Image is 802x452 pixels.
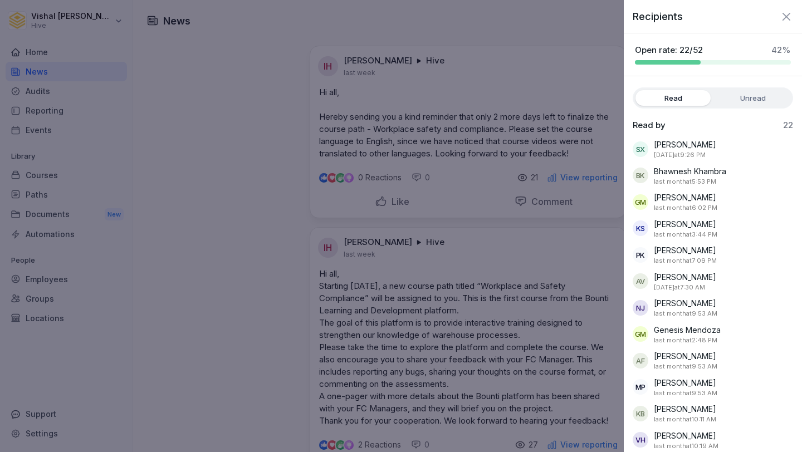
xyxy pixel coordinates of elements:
div: BK [633,168,648,183]
p: [PERSON_NAME] [654,430,716,441]
p: [PERSON_NAME] [654,191,716,203]
div: AF [633,353,648,369]
p: [PERSON_NAME] [654,403,716,415]
p: [PERSON_NAME] [654,350,716,362]
p: September 30, 2025 at 9:53 AM [654,389,717,398]
p: 42 % [771,45,791,56]
label: Read [635,90,711,106]
p: October 1, 2025 at 9:26 PM [654,150,706,160]
p: September 30, 2025 at 2:48 PM [654,336,717,345]
p: Recipients [633,9,683,24]
div: KB [633,406,648,421]
div: NJ [633,300,648,316]
p: Read by [633,120,666,131]
p: Bhawnesh Khambra [654,165,726,177]
p: September 30, 2025 at 9:53 AM [654,362,717,371]
p: October 1, 2025 at 7:30 AM [654,283,705,292]
div: KS [633,220,648,236]
div: PK [633,247,648,263]
p: September 30, 2025 at 9:53 AM [654,309,717,318]
p: [PERSON_NAME] [654,218,716,230]
p: September 30, 2025 at 3:44 PM [654,230,717,239]
div: GM [633,326,648,342]
p: [PERSON_NAME] [654,297,716,309]
div: SX [633,141,648,157]
p: Genesis Mendoza [654,324,721,336]
p: September 30, 2025 at 5:53 PM [654,177,716,186]
p: [PERSON_NAME] [654,377,716,389]
div: MP [633,379,648,395]
div: AV [633,273,648,289]
p: 22 [783,120,793,131]
p: September 30, 2025 at 10:19 AM [654,441,718,451]
p: Open rate: 22/52 [635,45,703,56]
p: September 30, 2025 at 10:11 AM [654,415,716,424]
p: September 30, 2025 at 7:09 PM [654,256,717,266]
p: [PERSON_NAME] [654,139,716,150]
div: VH [633,432,648,448]
label: Unread [715,90,790,106]
p: [PERSON_NAME] [654,244,716,256]
p: [PERSON_NAME] [654,271,716,283]
p: September 30, 2025 at 6:02 PM [654,203,717,213]
div: GM [633,194,648,210]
